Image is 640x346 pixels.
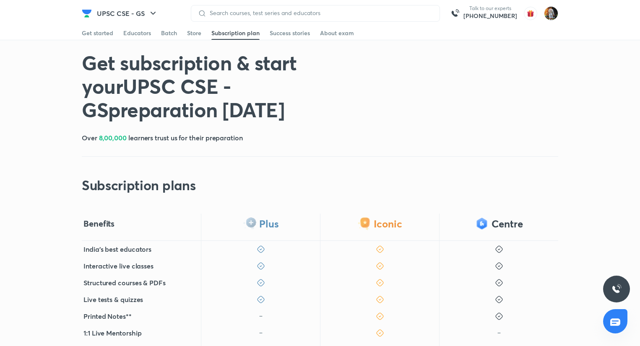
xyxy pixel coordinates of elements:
[83,261,153,271] h5: Interactive live classes
[611,284,622,294] img: ttu
[206,10,433,16] input: Search courses, test series and educators
[161,26,177,40] a: Batch
[82,8,92,18] img: Company Logo
[187,29,201,37] div: Store
[270,29,310,37] div: Success stories
[463,12,517,20] a: [PHONE_NUMBER]
[82,26,113,40] a: Get started
[320,26,354,40] a: About exam
[99,133,127,142] span: 8,00,000
[270,26,310,40] a: Success stories
[447,5,463,22] img: call-us
[123,26,151,40] a: Educators
[495,329,503,337] img: icon
[257,329,265,337] img: icon
[544,6,558,21] img: Prakhar Singh
[83,294,143,305] h5: Live tests & quizzes
[83,328,141,338] h5: 1:1 Live Mentorship
[83,218,114,229] h4: Benefits
[211,29,260,37] div: Subscription plan
[123,29,151,37] div: Educators
[82,51,368,121] h1: Get subscription & start your UPSC CSE - GS preparation [DATE]
[187,26,201,40] a: Store
[463,5,517,12] p: Talk to our experts
[82,177,195,194] h2: Subscription plans
[83,244,151,254] h5: India's best educators
[82,133,243,143] h5: Over learners trust us for their preparation
[92,5,163,22] button: UPSC CSE - GS
[83,311,132,321] h5: Printed Notes**
[257,312,265,320] img: icon
[211,26,260,40] a: Subscription plan
[524,7,537,20] img: avatar
[161,29,177,37] div: Batch
[320,29,354,37] div: About exam
[82,29,113,37] div: Get started
[83,278,166,288] h5: Structured courses & PDFs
